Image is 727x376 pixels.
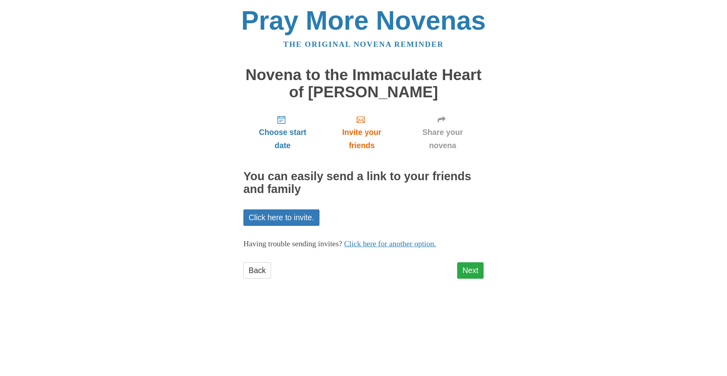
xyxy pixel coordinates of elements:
[243,262,271,279] a: Back
[243,109,322,156] a: Choose start date
[410,126,476,152] span: Share your novena
[457,262,484,279] a: Next
[344,239,436,248] a: Click here for another option.
[243,239,342,248] span: Having trouble sending invites?
[243,209,319,226] a: Click here to invite.
[243,170,484,196] h2: You can easily send a link to your friends and family
[243,66,484,101] h1: Novena to the Immaculate Heart of [PERSON_NAME]
[283,40,444,48] a: The original novena reminder
[251,126,314,152] span: Choose start date
[402,109,484,156] a: Share your novena
[241,6,486,35] a: Pray More Novenas
[322,109,402,156] a: Invite your friends
[330,126,394,152] span: Invite your friends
